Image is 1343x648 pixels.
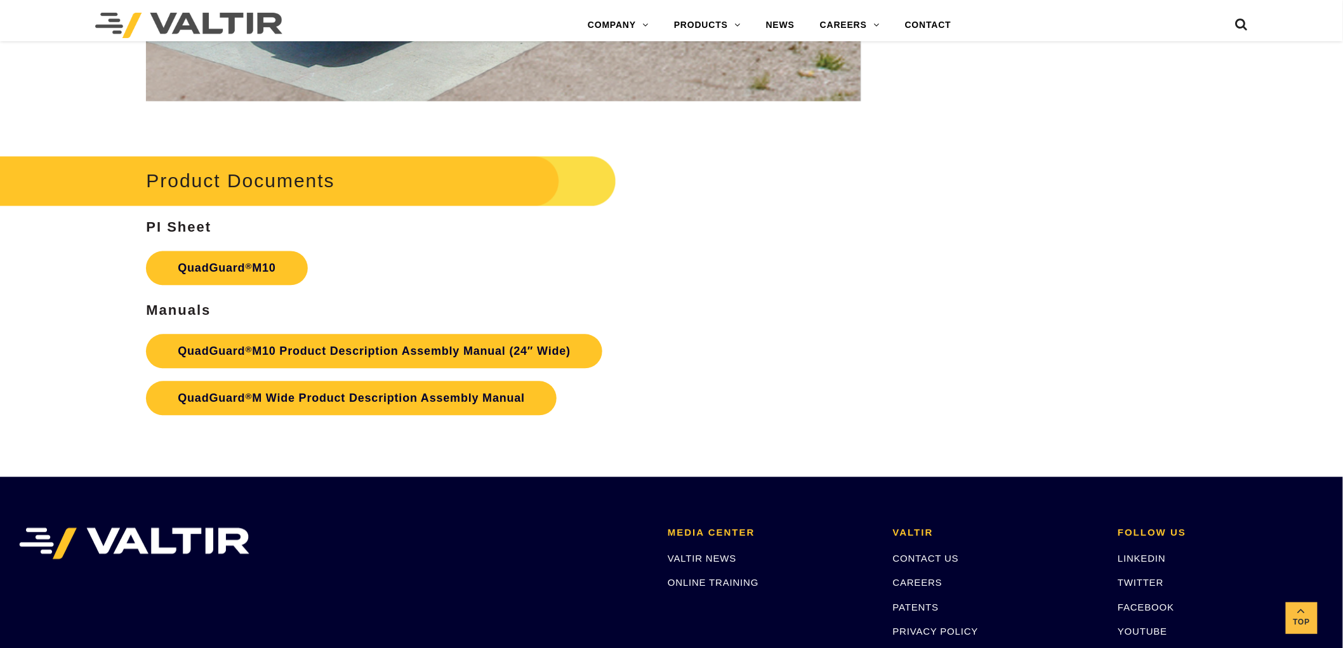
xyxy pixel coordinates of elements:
[95,13,282,38] img: Valtir
[1118,528,1324,539] h2: FOLLOW US
[753,13,807,38] a: NEWS
[246,262,253,272] sup: ®
[1118,626,1167,637] a: YOUTUBE
[146,220,211,235] strong: PI Sheet
[893,578,943,588] a: CAREERS
[1286,615,1318,630] span: Top
[146,251,307,286] a: QuadGuard®M10
[668,528,874,539] h2: MEDIA CENTER
[668,578,758,588] a: ONLINE TRAINING
[1118,602,1174,613] a: FACEBOOK
[146,303,211,319] strong: Manuals
[668,553,736,564] a: VALTIR NEWS
[661,13,753,38] a: PRODUCTS
[246,392,253,402] sup: ®
[893,528,1099,539] h2: VALTIR
[146,334,602,369] a: QuadGuard®M10 Product Description Assembly Manual (24″ Wide)
[246,345,253,355] sup: ®
[893,626,979,637] a: PRIVACY POLICY
[1118,578,1163,588] a: TWITTER
[893,553,959,564] a: CONTACT US
[1286,602,1318,634] a: Top
[575,13,661,38] a: COMPANY
[1118,553,1166,564] a: LINKEDIN
[892,13,964,38] a: CONTACT
[893,602,939,613] a: PATENTS
[807,13,892,38] a: CAREERS
[19,528,249,560] img: VALTIR
[146,381,557,416] a: QuadGuard®M Wide Product Description Assembly Manual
